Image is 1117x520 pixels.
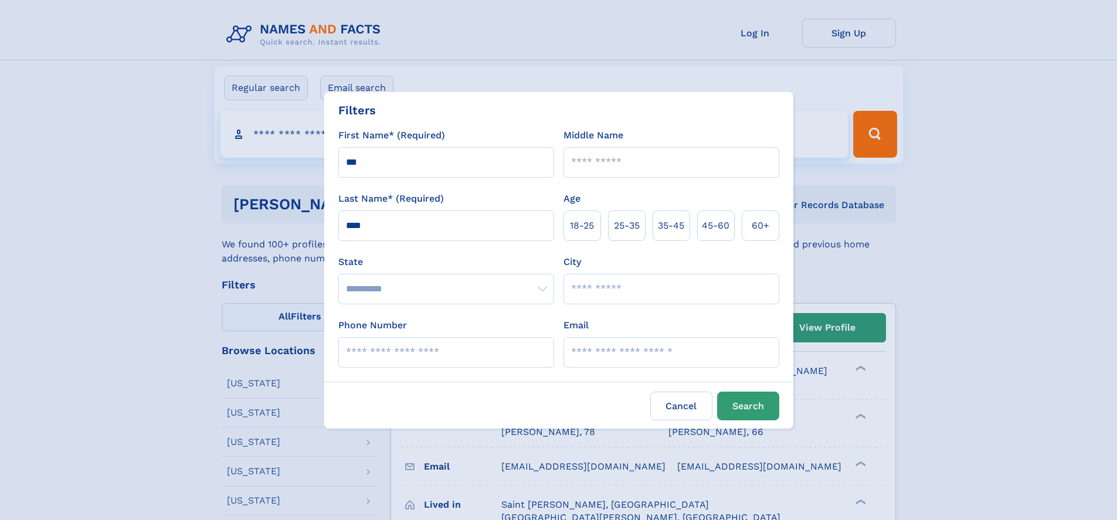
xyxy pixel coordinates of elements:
span: 35‑45 [658,219,684,233]
label: First Name* (Required) [338,128,445,142]
div: Filters [338,101,376,119]
label: City [563,255,581,269]
label: State [338,255,554,269]
label: Phone Number [338,318,407,332]
label: Last Name* (Required) [338,192,444,206]
label: Email [563,318,589,332]
span: 45‑60 [702,219,729,233]
span: 18‑25 [570,219,594,233]
label: Middle Name [563,128,623,142]
button: Search [717,392,779,420]
label: Age [563,192,580,206]
span: 25‑35 [614,219,640,233]
label: Cancel [650,392,712,420]
span: 60+ [752,219,769,233]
